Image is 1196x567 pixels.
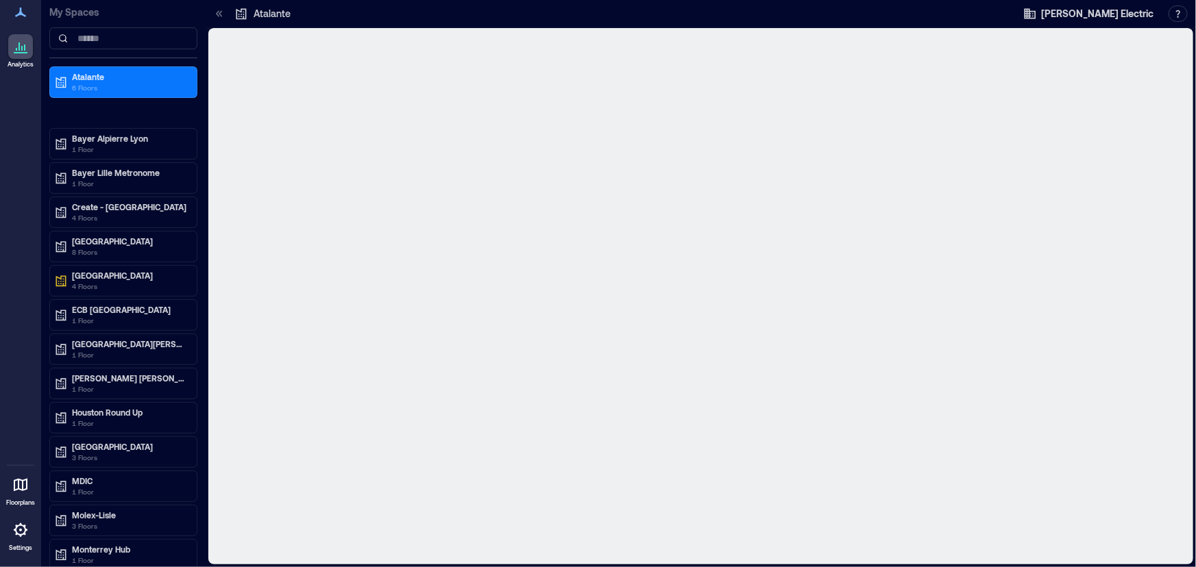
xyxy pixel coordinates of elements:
[72,555,187,566] p: 1 Floor
[72,349,187,360] p: 1 Floor
[72,133,187,144] p: Bayer Alpierre Lyon
[72,201,187,212] p: Create - [GEOGRAPHIC_DATA]
[9,544,32,552] p: Settings
[72,304,187,315] p: ECB [GEOGRAPHIC_DATA]
[72,315,187,326] p: 1 Floor
[72,452,187,463] p: 3 Floors
[72,167,187,178] p: Bayer Lille Metronome
[72,475,187,486] p: MDIC
[72,71,187,82] p: Atalante
[72,544,187,555] p: Monterrey Hub
[72,178,187,189] p: 1 Floor
[72,418,187,429] p: 1 Floor
[254,7,291,21] p: Atalante
[4,514,37,556] a: Settings
[72,486,187,497] p: 1 Floor
[8,60,34,68] p: Analytics
[72,270,187,281] p: [GEOGRAPHIC_DATA]
[1019,3,1158,25] button: [PERSON_NAME] Electric
[72,281,187,292] p: 4 Floors
[72,338,187,349] p: [GEOGRAPHIC_DATA][PERSON_NAME]
[72,212,187,223] p: 4 Floors
[6,499,35,507] p: Floorplans
[72,144,187,155] p: 1 Floor
[72,520,187,531] p: 3 Floors
[2,468,39,511] a: Floorplans
[72,509,187,520] p: Molex-Lisle
[72,236,187,247] p: [GEOGRAPHIC_DATA]
[3,30,38,73] a: Analytics
[72,373,187,383] p: [PERSON_NAME] [PERSON_NAME]
[72,407,187,418] p: Houston Round Up
[72,441,187,452] p: [GEOGRAPHIC_DATA]
[72,383,187,394] p: 1 Floor
[1041,7,1154,21] span: [PERSON_NAME] Electric
[49,5,197,19] p: My Spaces
[72,247,187,257] p: 8 Floors
[72,82,187,93] p: 6 Floors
